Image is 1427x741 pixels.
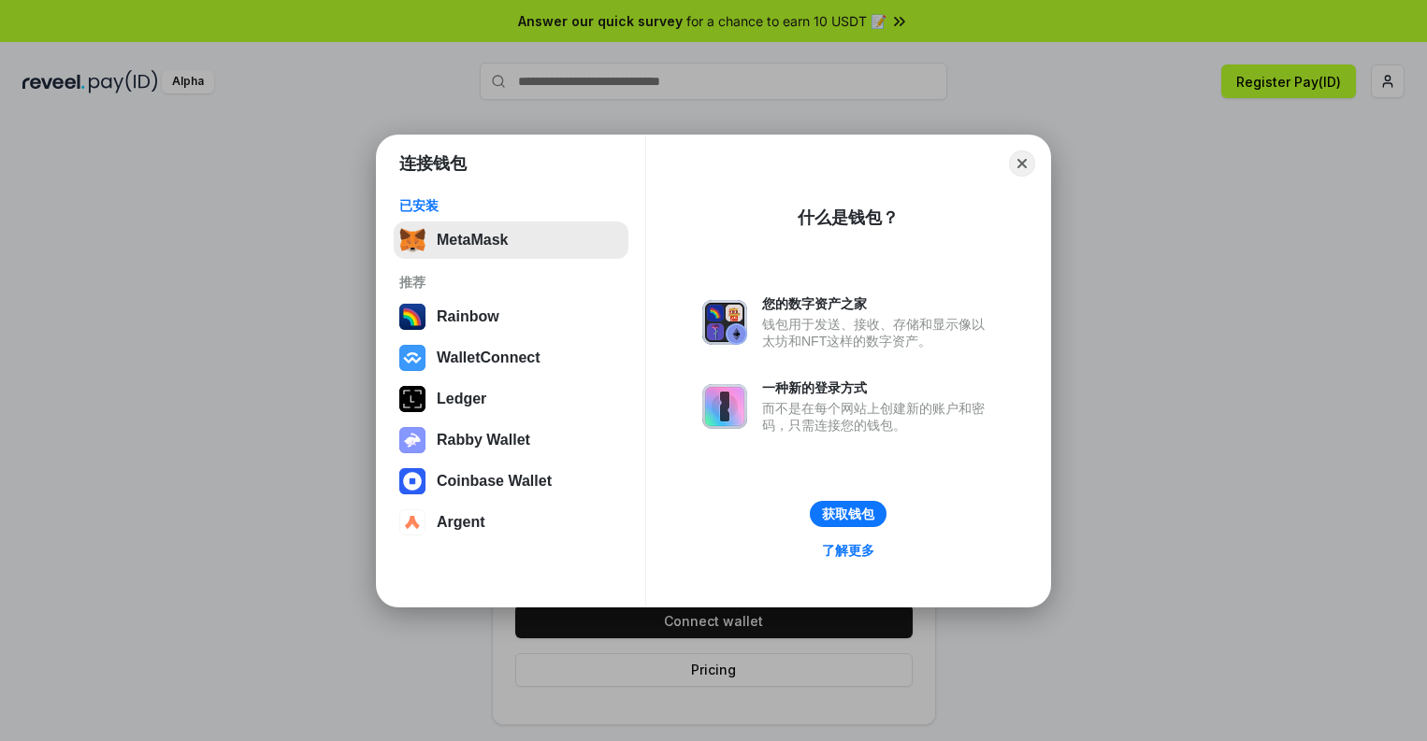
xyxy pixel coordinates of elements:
div: 您的数字资产之家 [762,295,994,312]
div: 而不是在每个网站上创建新的账户和密码，只需连接您的钱包。 [762,400,994,434]
button: Coinbase Wallet [394,463,628,500]
img: svg+xml,%3Csvg%20xmlns%3D%22http%3A%2F%2Fwww.w3.org%2F2000%2Fsvg%22%20fill%3D%22none%22%20viewBox... [702,300,747,345]
img: svg+xml,%3Csvg%20width%3D%2228%22%20height%3D%2228%22%20viewBox%3D%220%200%2028%2028%22%20fill%3D... [399,509,425,535]
img: svg+xml,%3Csvg%20xmlns%3D%22http%3A%2F%2Fwww.w3.org%2F2000%2Fsvg%22%20fill%3D%22none%22%20viewBox... [399,427,425,453]
div: 钱包用于发送、接收、存储和显示像以太坊和NFT这样的数字资产。 [762,316,994,349]
h1: 连接钱包 [399,152,467,175]
button: 获取钱包 [810,501,886,527]
button: Argent [394,504,628,541]
button: Close [1009,150,1035,177]
div: 推荐 [399,274,623,291]
img: svg+xml,%3Csvg%20width%3D%2228%22%20height%3D%2228%22%20viewBox%3D%220%200%2028%2028%22%20fill%3D... [399,468,425,494]
div: 一种新的登录方式 [762,379,994,396]
div: Ledger [437,391,486,407]
div: MetaMask [437,232,508,249]
div: 什么是钱包？ [798,207,899,229]
div: 获取钱包 [822,506,874,522]
div: Argent [437,514,485,531]
button: Rainbow [394,298,628,335]
button: Ledger [394,380,628,418]
img: svg+xml,%3Csvg%20xmlns%3D%22http%3A%2F%2Fwww.w3.org%2F2000%2Fsvg%22%20width%3D%2228%22%20height%3... [399,386,425,412]
a: 了解更多 [811,538,886,563]
img: svg+xml,%3Csvg%20xmlns%3D%22http%3A%2F%2Fwww.w3.org%2F2000%2Fsvg%22%20fill%3D%22none%22%20viewBox... [702,384,747,429]
button: MetaMask [394,221,628,259]
div: WalletConnect [437,349,541,366]
button: WalletConnect [394,339,628,377]
div: Rabby Wallet [437,432,530,449]
div: Rainbow [437,308,499,325]
img: svg+xml,%3Csvg%20width%3D%22120%22%20height%3D%22120%22%20viewBox%3D%220%200%20120%20120%22%20fil... [399,304,425,330]
img: svg+xml,%3Csvg%20fill%3D%22none%22%20height%3D%2233%22%20viewBox%3D%220%200%2035%2033%22%20width%... [399,227,425,253]
div: 已安装 [399,197,623,214]
div: 了解更多 [822,542,874,559]
div: Coinbase Wallet [437,473,552,490]
img: svg+xml,%3Csvg%20width%3D%2228%22%20height%3D%2228%22%20viewBox%3D%220%200%2028%2028%22%20fill%3D... [399,345,425,371]
button: Rabby Wallet [394,421,628,459]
